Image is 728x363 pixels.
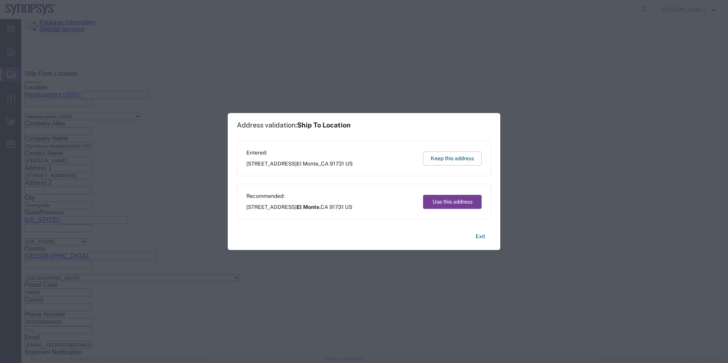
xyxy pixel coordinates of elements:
[297,161,320,167] span: El Monte,
[246,192,352,200] span: Recommended:
[329,204,344,210] span: 91731
[246,160,353,168] span: [STREET_ADDRESS] ,
[246,149,353,157] span: Entered:
[423,151,482,166] button: Keep this address
[246,203,352,211] span: [STREET_ADDRESS] ,
[469,230,491,243] button: Exit
[321,204,328,210] span: CA
[345,204,352,210] span: US
[330,161,344,167] span: 91731
[297,121,351,129] span: Ship To Location
[423,195,482,209] button: Use this address
[237,121,351,129] h1: Address validation:
[297,204,319,210] span: El Monte
[345,161,353,167] span: US
[321,161,329,167] span: CA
